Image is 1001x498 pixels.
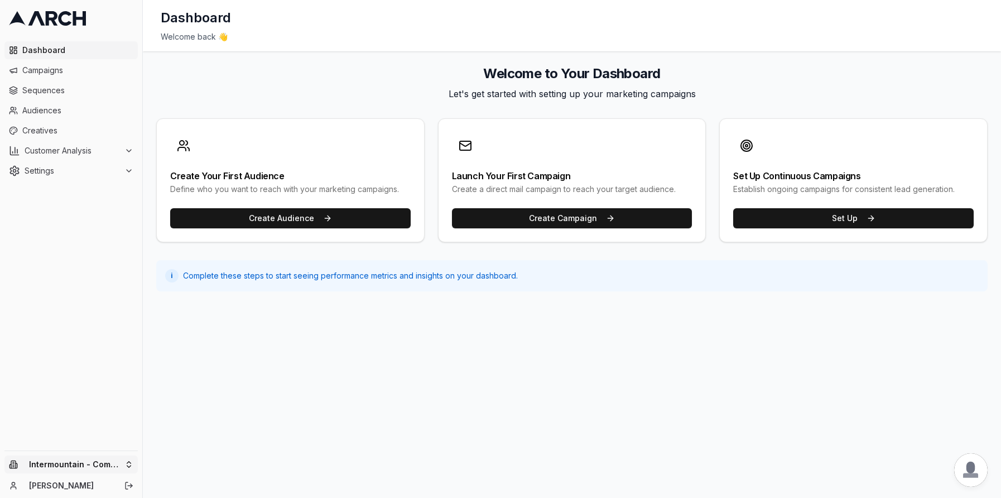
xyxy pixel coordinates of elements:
[171,271,173,280] span: i
[4,102,138,119] a: Audiences
[4,142,138,160] button: Customer Analysis
[29,480,112,491] a: [PERSON_NAME]
[4,82,138,99] a: Sequences
[22,85,133,96] span: Sequences
[452,171,692,180] div: Launch Your First Campaign
[733,171,974,180] div: Set Up Continuous Campaigns
[954,453,988,487] div: Open chat
[22,105,133,116] span: Audiences
[4,122,138,140] a: Creatives
[22,45,133,56] span: Dashboard
[25,145,120,156] span: Customer Analysis
[183,270,518,281] span: Complete these steps to start seeing performance metrics and insights on your dashboard.
[161,9,231,27] h1: Dashboard
[22,125,133,136] span: Creatives
[161,31,983,42] div: Welcome back 👋
[4,61,138,79] a: Campaigns
[29,459,120,470] span: Intermountain - Comfort Solutions
[452,208,692,228] button: Create Campaign
[156,65,988,83] h2: Welcome to Your Dashboard
[170,208,411,228] button: Create Audience
[4,41,138,59] a: Dashboard
[170,171,411,180] div: Create Your First Audience
[25,165,120,176] span: Settings
[452,184,692,195] div: Create a direct mail campaign to reach your target audience.
[733,184,974,195] div: Establish ongoing campaigns for consistent lead generation.
[4,162,138,180] button: Settings
[121,478,137,494] button: Log out
[733,208,974,228] button: Set Up
[4,456,138,473] button: Intermountain - Comfort Solutions
[170,184,411,195] div: Define who you want to reach with your marketing campaigns.
[22,65,133,76] span: Campaigns
[156,87,988,100] p: Let's get started with setting up your marketing campaigns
